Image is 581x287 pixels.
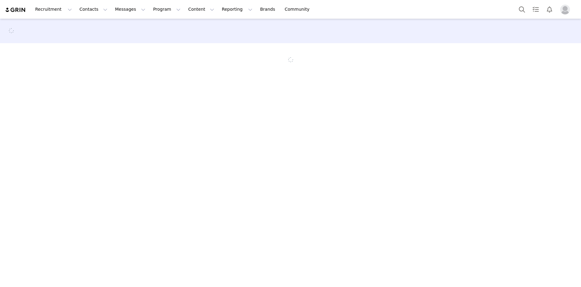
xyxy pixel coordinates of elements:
[256,2,281,16] a: Brands
[32,2,76,16] button: Recruitment
[149,2,184,16] button: Program
[281,2,316,16] a: Community
[218,2,256,16] button: Reporting
[184,2,218,16] button: Content
[515,2,529,16] button: Search
[557,5,576,14] button: Profile
[76,2,111,16] button: Contacts
[543,2,556,16] button: Notifications
[111,2,149,16] button: Messages
[5,7,26,13] img: grin logo
[560,5,570,14] img: placeholder-profile.jpg
[529,2,542,16] a: Tasks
